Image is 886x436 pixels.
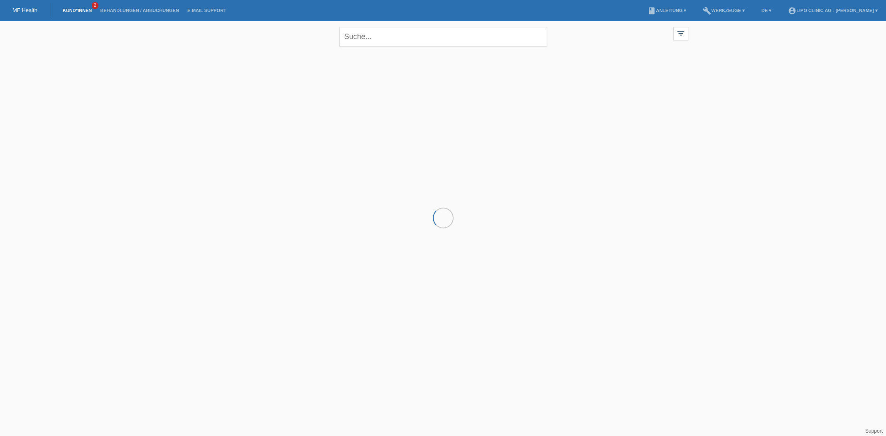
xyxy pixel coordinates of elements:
i: book [648,7,656,15]
a: bookAnleitung ▾ [643,8,690,13]
a: E-Mail Support [183,8,231,13]
a: account_circleLIPO CLINIC AG - [PERSON_NAME] ▾ [784,8,882,13]
a: Kund*innen [59,8,96,13]
a: Support [865,428,883,434]
span: 2 [92,2,98,9]
input: Suche... [339,27,547,47]
a: buildWerkzeuge ▾ [699,8,749,13]
a: DE ▾ [757,8,776,13]
a: MF Health [12,7,37,13]
i: filter_list [676,29,685,38]
a: Behandlungen / Abbuchungen [96,8,183,13]
i: account_circle [788,7,796,15]
i: build [703,7,711,15]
